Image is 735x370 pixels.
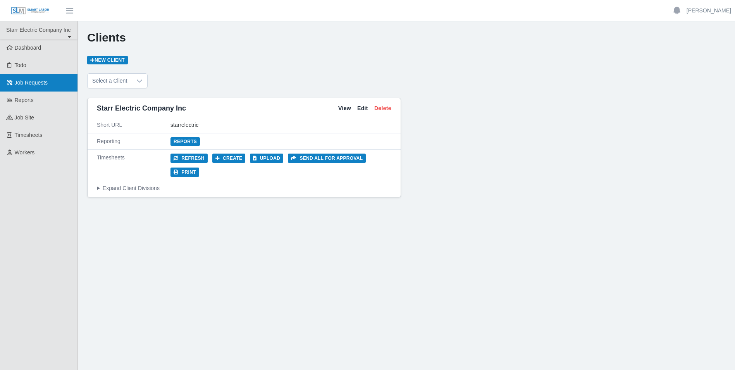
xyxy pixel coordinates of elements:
[338,104,351,112] a: View
[212,154,246,163] button: Create
[288,154,366,163] button: Send all for approval
[88,74,132,88] span: Select a Client
[15,62,26,68] span: Todo
[250,154,283,163] button: Upload
[87,31,726,45] h1: Clients
[97,154,170,177] div: Timesheets
[374,104,391,112] a: Delete
[97,137,170,145] div: Reporting
[15,132,43,138] span: Timesheets
[15,45,41,51] span: Dashboard
[15,149,35,156] span: Workers
[97,121,170,129] div: Short URL
[170,137,200,146] a: Reports
[357,104,368,112] a: Edit
[15,114,34,121] span: job site
[170,168,199,177] button: Print
[97,184,391,192] summary: Expand Client Divisions
[170,121,391,129] div: starrelectric
[15,97,34,103] span: Reports
[11,7,50,15] img: SLM Logo
[687,7,731,15] a: [PERSON_NAME]
[87,56,128,64] a: New Client
[15,80,48,86] span: Job Requests
[97,103,186,114] span: Starr Electric Company Inc
[170,154,208,163] button: Refresh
